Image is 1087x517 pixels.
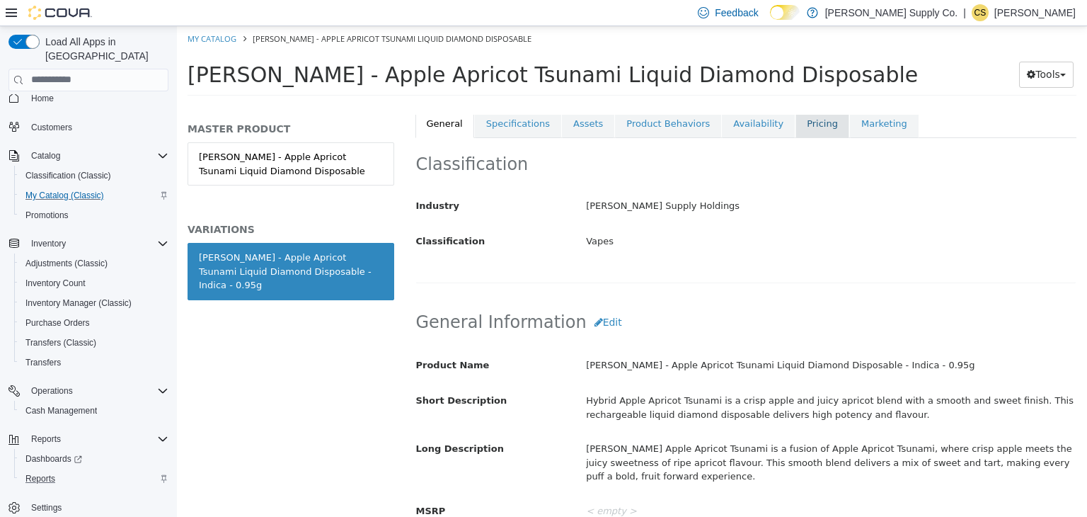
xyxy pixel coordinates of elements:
[20,334,168,351] span: Transfers (Classic)
[31,385,73,397] span: Operations
[3,234,174,254] button: Inventory
[963,4,966,21] p: |
[385,83,437,113] a: Assets
[20,295,137,312] a: Inventory Manager (Classic)
[298,83,384,113] a: Specifications
[31,238,66,249] span: Inventory
[11,116,217,159] a: [PERSON_NAME] - Apple Apricot Tsunami Liquid Diamond Disposable
[398,363,909,400] div: Hybrid Apple Apricot Tsunami is a crisp apple and juicy apricot blend with a smooth and sweet fin...
[14,353,174,373] button: Transfers
[25,90,59,107] a: Home
[20,167,168,184] span: Classification (Classic)
[20,207,74,224] a: Promotions
[25,382,79,399] button: Operations
[25,119,78,136] a: Customers
[28,6,92,20] img: Cova
[25,431,168,448] span: Reports
[770,5,800,20] input: Dark Mode
[3,117,174,137] button: Customers
[31,93,54,104] span: Home
[14,166,174,186] button: Classification (Classic)
[22,225,206,266] div: [PERSON_NAME] - Apple Apricot Tsunami Liquid Diamond Disposable - Indica - 0.95g
[25,170,111,181] span: Classification (Classic)
[14,313,174,333] button: Purchase Orders
[239,283,899,309] h2: General Information
[25,210,69,221] span: Promotions
[25,190,104,201] span: My Catalog (Classic)
[410,283,453,309] button: Edit
[438,83,544,113] a: Product Behaviors
[715,6,758,20] span: Feedback
[974,4,987,21] span: CS
[14,254,174,273] button: Adjustments (Classic)
[20,450,88,467] a: Dashboards
[239,334,313,344] span: Product Name
[3,429,174,449] button: Reports
[14,333,174,353] button: Transfers (Classic)
[398,327,909,352] div: [PERSON_NAME] - Apple Apricot Tsunami Liquid Diamond Disposable - Indica - 0.95g
[398,473,909,498] div: < empty >
[25,235,168,252] span: Inventory
[20,314,168,331] span: Purchase Orders
[25,118,168,136] span: Customers
[31,502,62,513] span: Settings
[770,20,771,21] span: Dark Mode
[14,401,174,421] button: Cash Management
[11,197,217,210] h5: VARIATIONS
[31,122,72,133] span: Customers
[239,417,327,428] span: Long Description
[825,4,958,21] p: [PERSON_NAME] Supply Co.
[239,479,269,490] span: MSRP
[14,293,174,313] button: Inventory Manager (Classic)
[238,83,297,113] a: General
[20,314,96,331] a: Purchase Orders
[673,83,742,113] a: Marketing
[11,36,741,61] span: [PERSON_NAME] - Apple Apricot Tsunami Liquid Diamond Disposable
[25,89,168,107] span: Home
[398,411,909,462] div: [PERSON_NAME] Apple Apricot Tsunami is a fusion of Apple Apricot Tsunami, where crisp apple meets...
[25,147,66,164] button: Catalog
[20,470,61,487] a: Reports
[545,83,618,113] a: Availability
[994,4,1076,21] p: [PERSON_NAME]
[20,334,102,351] a: Transfers (Classic)
[25,278,86,289] span: Inventory Count
[20,295,168,312] span: Inventory Manager (Classic)
[398,168,909,193] div: [PERSON_NAME] Supply Holdings
[14,469,174,489] button: Reports
[14,449,174,469] a: Dashboards
[20,167,117,184] a: Classification (Classic)
[239,210,309,220] span: Classification
[25,147,168,164] span: Catalog
[239,174,283,185] span: Industry
[20,187,168,204] span: My Catalog (Classic)
[25,431,67,448] button: Reports
[25,382,168,399] span: Operations
[25,317,90,329] span: Purchase Orders
[972,4,989,21] div: Charisma Santos
[20,275,168,292] span: Inventory Count
[20,354,67,371] a: Transfers
[398,203,909,228] div: Vapes
[20,470,168,487] span: Reports
[20,275,91,292] a: Inventory Count
[25,405,97,416] span: Cash Management
[31,150,60,161] span: Catalog
[20,255,113,272] a: Adjustments (Classic)
[3,88,174,108] button: Home
[14,205,174,225] button: Promotions
[619,83,672,113] a: Pricing
[11,7,59,18] a: My Catalog
[20,354,168,371] span: Transfers
[3,381,174,401] button: Operations
[25,473,55,484] span: Reports
[20,255,168,272] span: Adjustments (Classic)
[76,7,355,18] span: [PERSON_NAME] - Apple Apricot Tsunami Liquid Diamond Disposable
[25,297,132,309] span: Inventory Manager (Classic)
[3,146,174,166] button: Catalog
[25,337,96,348] span: Transfers (Classic)
[20,187,110,204] a: My Catalog (Classic)
[25,357,61,368] span: Transfers
[239,127,899,149] h2: Classification
[25,499,67,516] a: Settings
